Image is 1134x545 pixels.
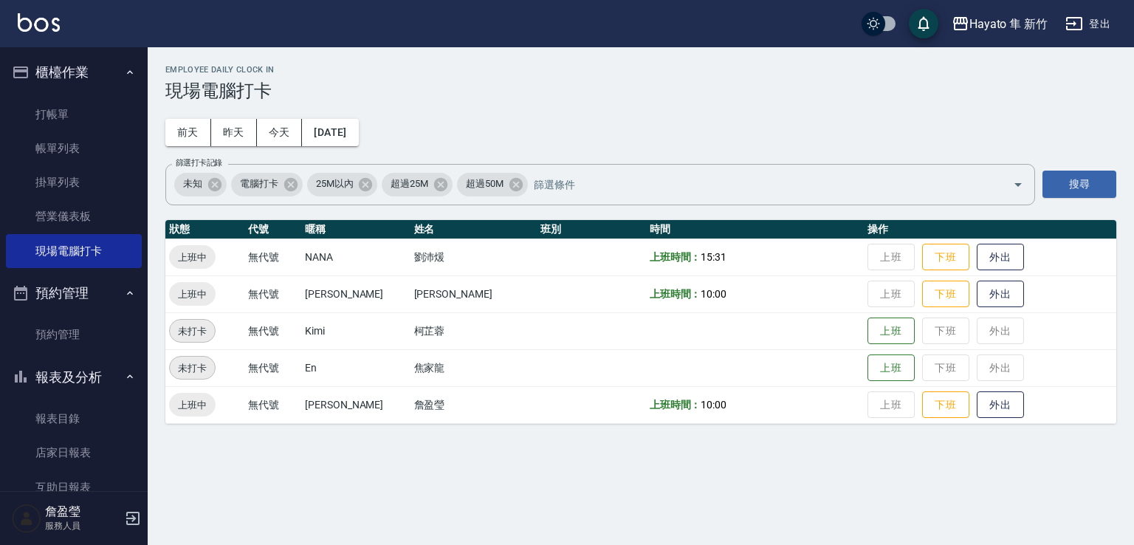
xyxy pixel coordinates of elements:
div: 未知 [174,173,227,196]
span: 上班中 [169,397,216,413]
td: [PERSON_NAME] [410,275,537,312]
button: 上班 [867,318,915,345]
button: 櫃檯作業 [6,53,142,92]
button: 預約管理 [6,274,142,312]
p: 服務人員 [45,519,120,532]
a: 預約管理 [6,318,142,352]
button: 下班 [922,391,969,419]
button: 外出 [977,244,1024,271]
a: 互助日報表 [6,470,142,504]
td: 無代號 [244,386,301,423]
a: 現場電腦打卡 [6,234,142,268]
span: 電腦打卡 [231,176,287,191]
b: 上班時間： [650,399,701,411]
div: 電腦打卡 [231,173,303,196]
button: 報表及分析 [6,358,142,397]
td: 柯芷蓉 [410,312,537,349]
button: [DATE] [302,119,358,146]
b: 上班時間： [650,251,701,263]
button: 外出 [977,391,1024,419]
button: 搜尋 [1042,171,1116,198]
h5: 詹盈瑩 [45,504,120,519]
span: 10:00 [701,399,726,411]
div: 超過50M [457,173,528,196]
td: En [301,349,410,386]
span: 超過50M [457,176,512,191]
span: 上班中 [169,250,216,265]
span: 未知 [174,176,211,191]
td: 無代號 [244,312,301,349]
b: 上班時間： [650,288,701,300]
td: NANA [301,239,410,275]
span: 上班中 [169,287,216,302]
button: Open [1006,173,1030,196]
button: 昨天 [211,119,257,146]
button: 上班 [867,354,915,382]
td: 無代號 [244,275,301,312]
span: 超過25M [382,176,437,191]
th: 狀態 [165,220,244,239]
button: 前天 [165,119,211,146]
td: [PERSON_NAME] [301,386,410,423]
button: 下班 [922,244,969,271]
button: 登出 [1059,10,1116,38]
h2: Employee Daily Clock In [165,65,1116,75]
td: 無代號 [244,349,301,386]
a: 報表目錄 [6,402,142,436]
th: 時間 [646,220,864,239]
td: 詹盈瑩 [410,386,537,423]
div: Hayato 隼 新竹 [969,15,1048,33]
th: 操作 [864,220,1116,239]
div: 25M以內 [307,173,378,196]
span: 未打卡 [170,323,215,339]
h3: 現場電腦打卡 [165,80,1116,101]
td: Kimi [301,312,410,349]
a: 打帳單 [6,97,142,131]
span: 25M以內 [307,176,362,191]
img: Logo [18,13,60,32]
div: 超過25M [382,173,453,196]
button: 外出 [977,281,1024,308]
a: 店家日報表 [6,436,142,470]
span: 10:00 [701,288,726,300]
a: 掛單列表 [6,165,142,199]
input: 篩選條件 [530,171,987,197]
a: 營業儀表板 [6,199,142,233]
span: 未打卡 [170,360,215,376]
td: 焦家龍 [410,349,537,386]
label: 篩選打卡記錄 [176,157,222,168]
th: 姓名 [410,220,537,239]
span: 15:31 [701,251,726,263]
td: [PERSON_NAME] [301,275,410,312]
th: 班別 [537,220,646,239]
button: 今天 [257,119,303,146]
button: 下班 [922,281,969,308]
a: 帳單列表 [6,131,142,165]
th: 暱稱 [301,220,410,239]
td: 劉沛煖 [410,239,537,275]
td: 無代號 [244,239,301,275]
button: save [909,9,938,38]
img: Person [12,504,41,533]
button: Hayato 隼 新竹 [946,9,1054,39]
th: 代號 [244,220,301,239]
